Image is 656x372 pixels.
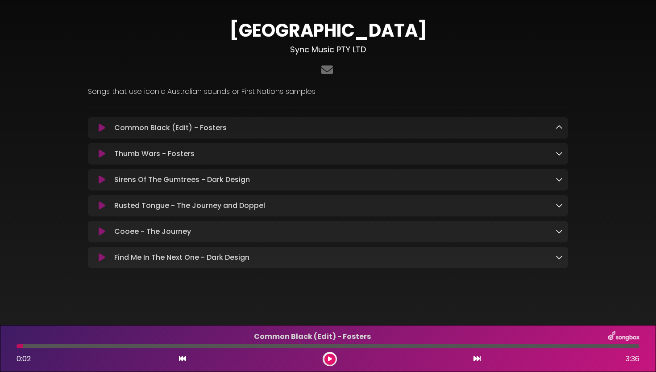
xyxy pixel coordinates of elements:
p: Find Me In The Next One - Dark Design [114,252,556,263]
p: Thumb Wars - Fosters [114,148,556,159]
p: Songs that use iconic Australian sounds or First Nations samples [88,86,568,97]
h3: Sync Music PTY LTD [88,45,568,55]
p: Sirens Of The Gumtrees - Dark Design [114,174,556,185]
h1: [GEOGRAPHIC_DATA] [88,20,568,41]
p: Cooee - The Journey [114,226,556,237]
p: Rusted Tongue - The Journey and Doppel [114,200,556,211]
p: Common Black (Edit) - Fosters [114,123,556,133]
